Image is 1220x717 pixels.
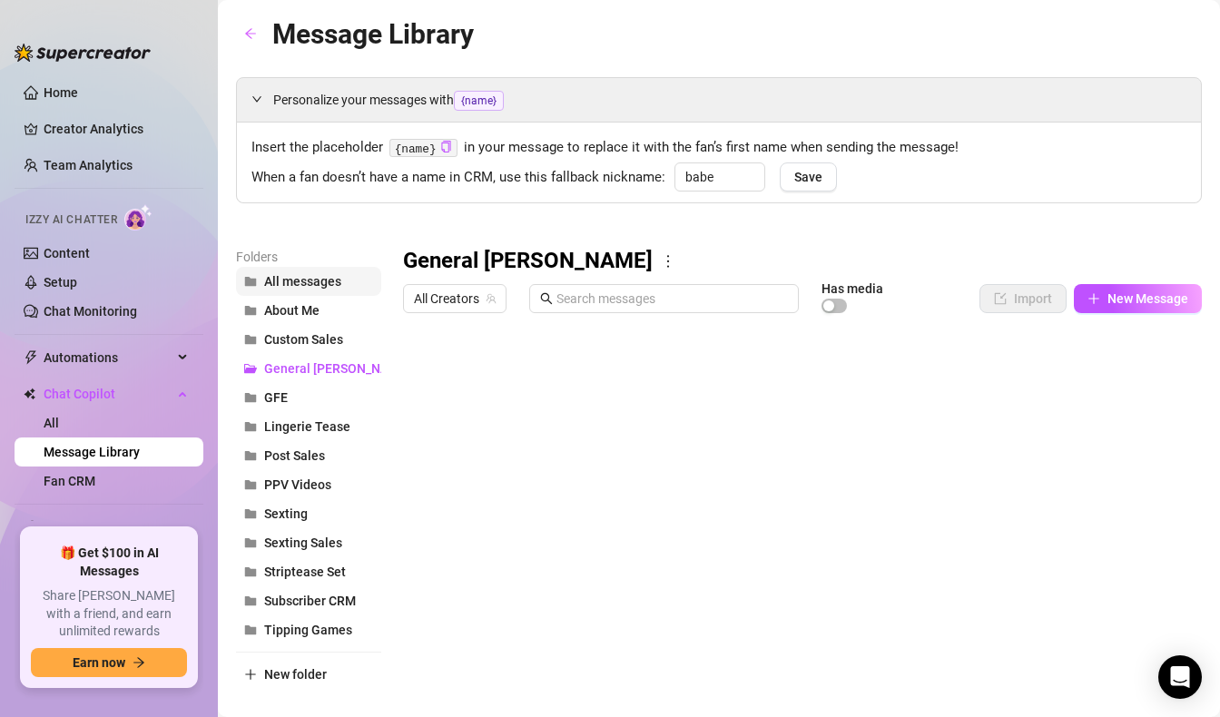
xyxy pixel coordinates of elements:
[236,354,381,383] button: General [PERSON_NAME]
[454,91,504,111] span: {name}
[124,204,152,231] img: AI Chatter
[244,565,257,578] span: folder
[24,388,35,400] img: Chat Copilot
[264,623,352,637] span: Tipping Games
[264,419,350,434] span: Lingerie Tease
[440,141,452,154] button: Click to Copy
[44,416,59,430] a: All
[236,247,381,267] article: Folders
[264,303,320,318] span: About Me
[251,167,665,189] span: When a fan doesn’t have a name in CRM, use this fallback nickname:
[1087,292,1100,305] span: plus
[236,325,381,354] button: Custom Sales
[44,379,172,408] span: Chat Copilot
[440,141,452,152] span: copy
[15,44,151,62] img: logo-BBDzfeDw.svg
[251,137,1186,159] span: Insert the placeholder in your message to replace it with the fan’s first name when sending the m...
[244,391,257,404] span: folder
[44,85,78,100] a: Home
[44,304,137,319] a: Chat Monitoring
[273,90,1186,111] span: Personalize your messages with
[244,624,257,636] span: folder
[31,648,187,677] button: Earn nowarrow-right
[236,296,381,325] button: About Me
[264,565,346,579] span: Striptease Set
[264,506,308,521] span: Sexting
[133,656,145,669] span: arrow-right
[272,13,474,55] article: Message Library
[244,27,257,40] span: arrow-left
[236,660,381,689] button: New folder
[780,162,837,192] button: Save
[556,289,788,309] input: Search messages
[979,284,1067,313] button: Import
[244,507,257,520] span: folder
[44,246,90,260] a: Content
[264,390,288,405] span: GFE
[236,412,381,441] button: Lingerie Tease
[236,557,381,586] button: Striptease Set
[264,667,327,682] span: New folder
[486,293,497,304] span: team
[44,114,189,143] a: Creator Analytics
[236,528,381,557] button: Sexting Sales
[236,267,381,296] button: All messages
[31,587,187,641] span: Share [PERSON_NAME] with a friend, and earn unlimited rewards
[44,520,166,535] a: Discover Viral Videos
[24,350,38,365] span: thunderbolt
[31,545,187,580] span: 🎁 Get $100 in AI Messages
[44,343,172,372] span: Automations
[251,93,262,104] span: expanded
[822,283,883,294] article: Has media
[236,470,381,499] button: PPV Videos
[244,420,257,433] span: folder
[236,383,381,412] button: GFE
[44,474,95,488] a: Fan CRM
[1107,291,1188,306] span: New Message
[244,594,257,607] span: folder
[244,304,257,317] span: folder
[236,499,381,528] button: Sexting
[244,478,257,491] span: folder
[244,668,257,681] span: plus
[264,332,343,347] span: Custom Sales
[244,362,257,375] span: folder-open
[244,536,257,549] span: folder
[264,274,341,289] span: All messages
[414,285,496,312] span: All Creators
[237,78,1201,122] div: Personalize your messages with{name}
[403,247,653,276] h3: General [PERSON_NAME]
[44,275,77,290] a: Setup
[244,275,257,288] span: folder
[25,211,117,229] span: Izzy AI Chatter
[73,655,125,670] span: Earn now
[264,594,356,608] span: Subscriber CRM
[389,139,457,158] code: {name}
[244,333,257,346] span: folder
[44,158,133,172] a: Team Analytics
[1074,284,1202,313] button: New Message
[660,253,676,270] span: more
[1158,655,1202,699] div: Open Intercom Messenger
[794,170,822,184] span: Save
[236,615,381,644] button: Tipping Games
[264,477,331,492] span: PPV Videos
[236,441,381,470] button: Post Sales
[44,445,140,459] a: Message Library
[236,586,381,615] button: Subscriber CRM
[540,292,553,305] span: search
[264,535,342,550] span: Sexting Sales
[264,448,325,463] span: Post Sales
[244,449,257,462] span: folder
[264,361,410,376] span: General [PERSON_NAME]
